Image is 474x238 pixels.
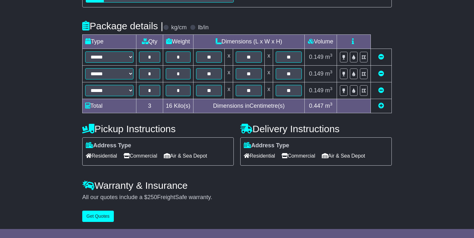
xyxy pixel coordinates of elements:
[325,103,332,109] span: m
[163,35,193,49] td: Weight
[378,87,384,94] a: Remove this item
[330,102,332,106] sup: 3
[164,151,207,161] span: Air & Sea Depot
[83,35,136,49] td: Type
[378,70,384,77] a: Remove this item
[281,151,315,161] span: Commercial
[265,49,273,66] td: x
[244,151,275,161] span: Residential
[325,87,332,94] span: m
[82,180,392,191] h4: Warranty & Insurance
[193,99,304,113] td: Dimensions in Centimetre(s)
[147,194,157,200] span: 250
[82,124,234,134] h4: Pickup Instructions
[86,142,131,149] label: Address Type
[322,151,365,161] span: Air & Sea Depot
[82,194,392,201] div: All our quotes include a $ FreightSafe warranty.
[163,99,193,113] td: Kilo(s)
[225,66,233,82] td: x
[265,82,273,99] td: x
[330,53,332,58] sup: 3
[136,99,163,113] td: 3
[330,86,332,91] sup: 3
[304,35,337,49] td: Volume
[240,124,392,134] h4: Delivery Instructions
[309,70,323,77] span: 0.149
[82,21,163,31] h4: Package details |
[244,142,289,149] label: Address Type
[309,103,323,109] span: 0.447
[309,87,323,94] span: 0.149
[265,66,273,82] td: x
[198,24,209,31] label: lb/in
[225,82,233,99] td: x
[123,151,157,161] span: Commercial
[325,54,332,60] span: m
[86,151,117,161] span: Residential
[378,103,384,109] a: Add new item
[82,211,114,222] button: Get Quotes
[83,99,136,113] td: Total
[378,54,384,60] a: Remove this item
[166,103,172,109] span: 16
[325,70,332,77] span: m
[171,24,187,31] label: kg/cm
[136,35,163,49] td: Qty
[330,69,332,74] sup: 3
[309,54,323,60] span: 0.149
[225,49,233,66] td: x
[193,35,304,49] td: Dimensions (L x W x H)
